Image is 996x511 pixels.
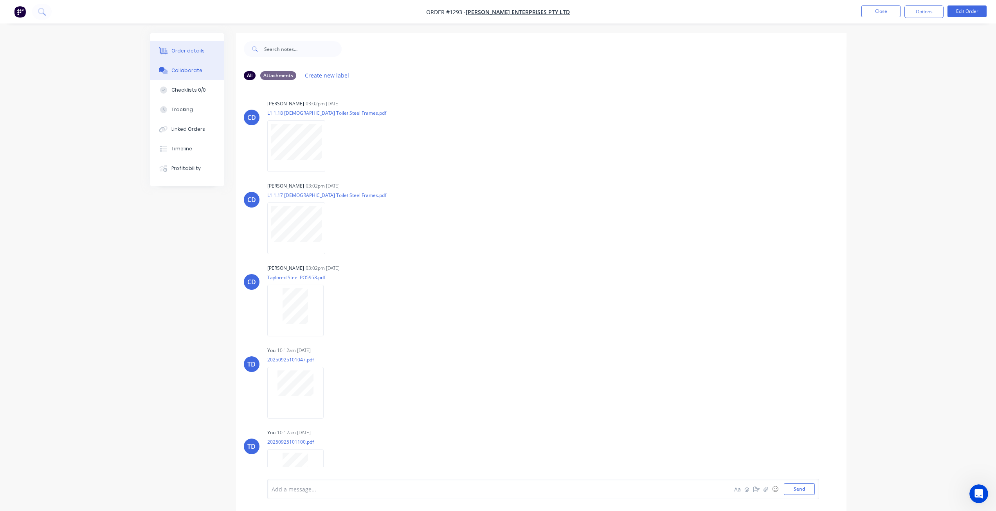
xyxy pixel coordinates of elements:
div: TD [247,442,256,451]
div: TD [247,359,256,369]
button: ☺ [771,484,780,494]
div: [PERSON_NAME] [267,265,304,272]
span: Order #1293 - [426,8,466,16]
div: Tracking [171,106,193,113]
button: Linked Orders [150,119,224,139]
div: All [244,71,256,80]
div: 03:02pm [DATE] [306,100,340,107]
button: Options [904,5,944,18]
p: 20250925101047.pdf [267,356,331,363]
a: [PERSON_NAME] Enterprises PTY LTD [466,8,570,16]
button: Collaborate [150,61,224,80]
button: Edit Order [947,5,987,17]
div: 10:12am [DATE] [277,347,311,354]
button: Order details [150,41,224,61]
button: Aa [733,484,742,494]
iframe: Intercom live chat [969,484,988,503]
button: Timeline [150,139,224,159]
p: 20250925101100.pdf [267,439,331,445]
div: 10:12am [DATE] [277,429,311,436]
div: Collaborate [171,67,202,74]
button: Close [861,5,901,17]
button: Create new label [301,70,353,81]
button: Profitability [150,159,224,178]
div: CD [247,195,256,204]
button: Tracking [150,100,224,119]
p: Taylored Steel PO5953.pdf [267,274,331,281]
div: Checklists 0/0 [171,87,206,94]
div: Order details [171,47,205,54]
p: L1 1.18 [DEMOGRAPHIC_DATA] Toilet Steel Frames.pdf [267,110,386,116]
div: [PERSON_NAME] [267,182,304,190]
button: @ [742,484,752,494]
div: [PERSON_NAME] [267,100,304,107]
div: 03:02pm [DATE] [306,265,340,272]
div: You [267,429,276,436]
div: Timeline [171,145,192,152]
div: Profitability [171,165,201,172]
button: Send [784,483,815,495]
div: Linked Orders [171,126,205,133]
div: You [267,347,276,354]
img: Factory [14,6,26,18]
div: Attachments [260,71,296,80]
p: L1 1.17 [DEMOGRAPHIC_DATA] Toilet Steel Frames.pdf [267,192,386,199]
div: CD [247,277,256,287]
div: CD [247,113,256,122]
input: Search notes... [264,41,342,57]
div: 03:02pm [DATE] [306,182,340,190]
button: Checklists 0/0 [150,80,224,100]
